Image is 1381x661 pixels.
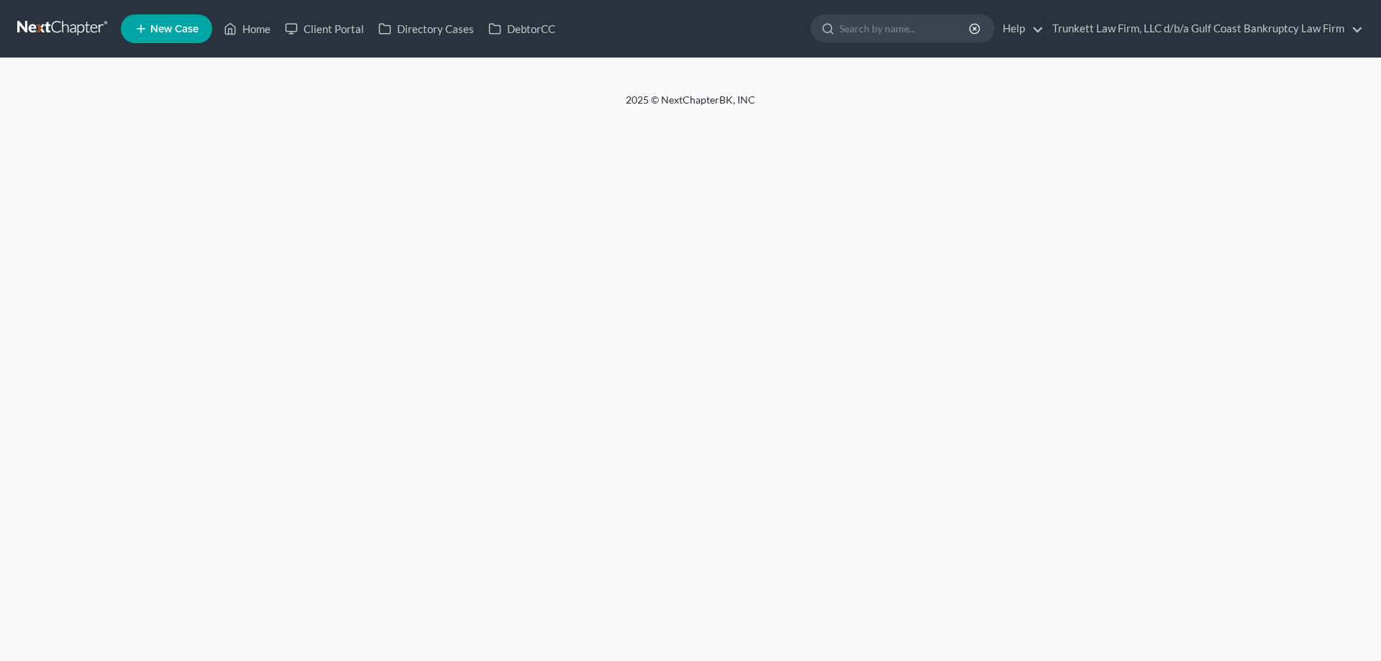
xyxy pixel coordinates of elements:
[371,16,481,42] a: Directory Cases
[281,93,1100,119] div: 2025 © NextChapterBK, INC
[278,16,371,42] a: Client Portal
[150,24,199,35] span: New Case
[481,16,562,42] a: DebtorCC
[217,16,278,42] a: Home
[995,16,1044,42] a: Help
[1045,16,1363,42] a: Trunkett Law Firm, LLC d/b/a Gulf Coast Bankruptcy Law Firm
[839,15,971,42] input: Search by name...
